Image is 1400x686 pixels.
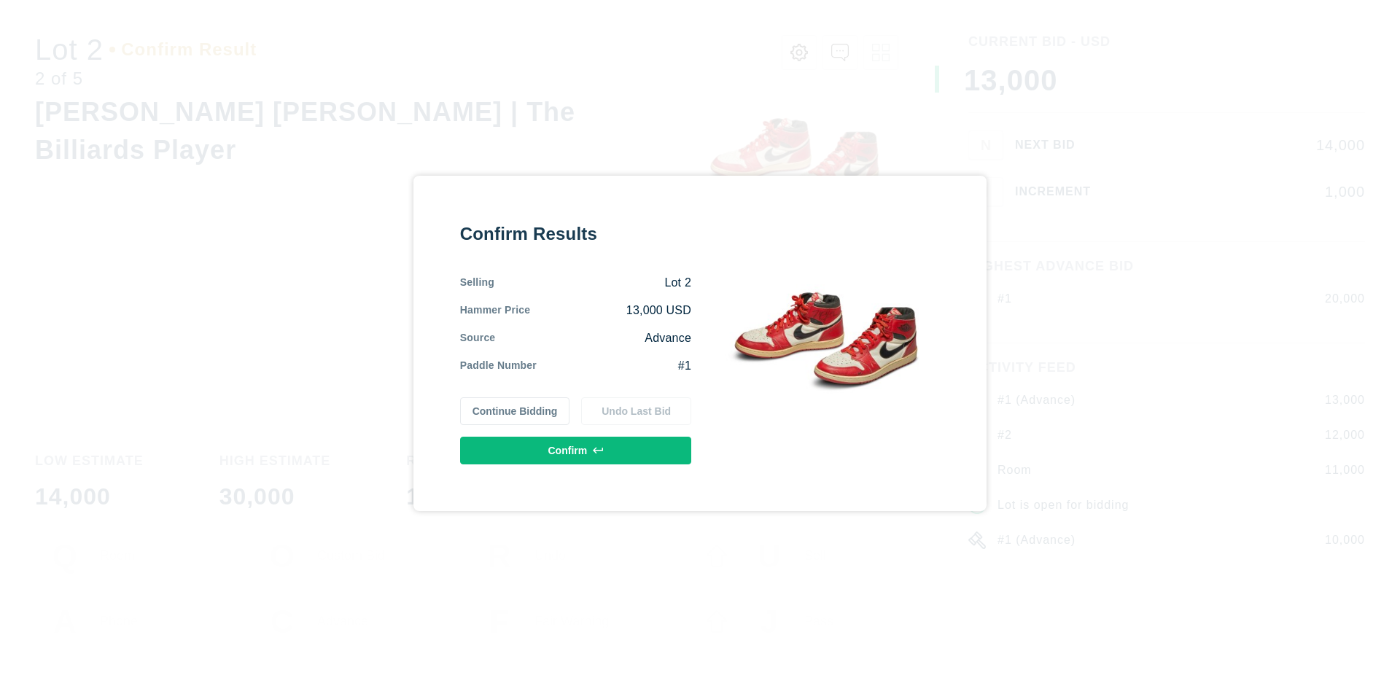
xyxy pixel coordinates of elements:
[537,358,691,374] div: #1
[460,397,570,425] button: Continue Bidding
[581,397,691,425] button: Undo Last Bid
[460,303,531,319] div: Hammer Price
[460,358,537,374] div: Paddle Number
[460,222,691,246] div: Confirm Results
[495,330,691,346] div: Advance
[460,330,496,346] div: Source
[494,275,691,291] div: Lot 2
[460,275,494,291] div: Selling
[460,437,691,464] button: Confirm
[530,303,691,319] div: 13,000 USD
